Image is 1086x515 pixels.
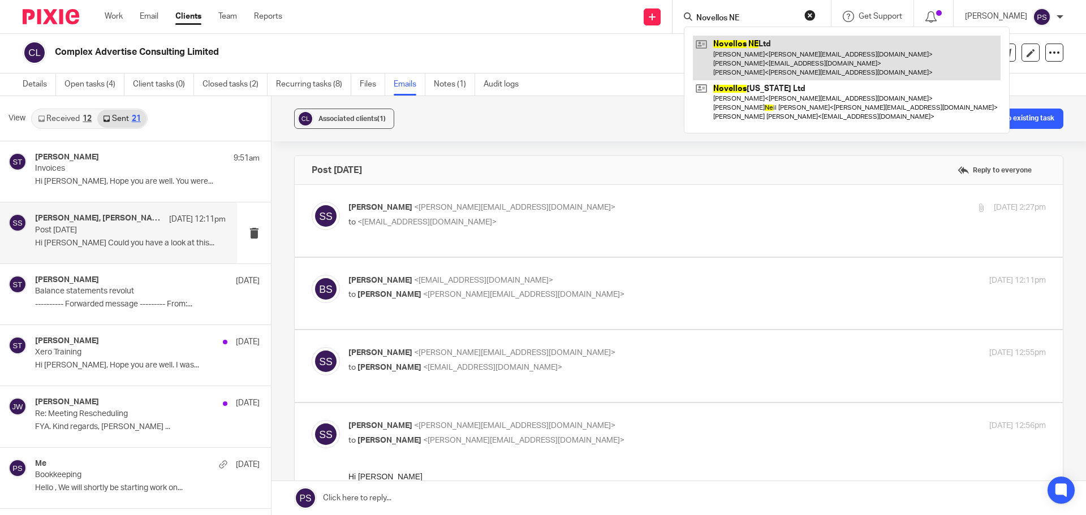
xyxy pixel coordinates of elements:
h2: Complex Advertise Consulting Limited [55,46,739,58]
a: Client tasks (0) [133,73,194,96]
img: svg%3E [312,275,340,303]
img: svg%3E [8,336,27,354]
p: [DATE] [236,459,260,470]
a: Sent21 [97,110,146,128]
span: [PERSON_NAME] [357,363,421,371]
p: [DATE] 12:56pm [989,420,1046,432]
label: Reply to everyone [955,162,1035,179]
img: svg%3E [8,459,27,477]
p: [PERSON_NAME] [965,11,1027,22]
span: [PERSON_NAME] [348,276,412,284]
span: <[PERSON_NAME][EMAIL_ADDRESS][DOMAIN_NAME]> [414,422,615,430]
a: [PERSON_NAME][EMAIL_ADDRESS][DOMAIN_NAME] [7,173,202,181]
a: Closed tasks (2) [202,73,268,96]
img: svg%3E [23,41,46,64]
span: Associated clients [318,115,386,122]
span: Get Support [859,12,902,20]
span: [PERSON_NAME] [357,291,421,298]
a: [DOMAIN_NAME] [10,184,72,193]
a: Notes (1) [434,73,475,96]
a: Open tasks (4) [64,73,124,96]
img: svg%3E [8,214,27,232]
p: Hi [PERSON_NAME], Hope you are well. I was... [35,361,260,370]
b: 0191 337 1592 [7,219,57,227]
input: Search [695,14,797,24]
a: Reports [254,11,282,22]
p: [DATE] [236,275,260,287]
p: Hi [PERSON_NAME], Hope you are well. You were... [35,177,260,187]
a: Clients [175,11,201,22]
button: Clear [804,10,816,21]
h4: [PERSON_NAME] [35,153,99,162]
h4: Me [35,459,46,469]
span: <[EMAIL_ADDRESS][DOMAIN_NAME]> [423,363,562,371]
a: Details [23,73,56,96]
span: <[PERSON_NAME][EMAIL_ADDRESS][DOMAIN_NAME]> [423,291,624,298]
h4: [PERSON_NAME] [35,336,99,346]
span: (1) [377,115,386,122]
p: Post [DATE] [35,226,188,235]
h4: [PERSON_NAME] [35,275,99,285]
button: Associated clients(1) [294,109,394,129]
span: <[EMAIL_ADDRESS][DOMAIN_NAME]> [414,276,553,284]
span: to [348,436,356,444]
p: [DATE] 2:27pm [994,202,1046,214]
a: Audit logs [484,73,527,96]
a: Email [140,11,158,22]
p: Invoices [35,164,215,174]
span: [PERSON_NAME] [348,422,412,430]
p: ---------- Forwarded message --------- From:... [35,300,260,309]
a: Emails [394,73,425,96]
a: Work [105,11,123,22]
span: to [348,363,356,371]
img: svg%3E [312,347,340,375]
p: [DATE] 12:11pm [989,275,1046,287]
p: FYA. Kind regards, [PERSON_NAME] ... [35,422,260,432]
img: svg%3E [297,110,314,127]
img: Pixie [23,9,79,24]
p: [DATE] 12:55pm [989,347,1046,359]
span: [PERSON_NAME] [357,436,421,444]
h4: Post [DATE] [312,165,362,176]
a: Team [218,11,237,22]
span: : [5,219,57,227]
img: svg%3E [8,153,27,171]
span: to [348,291,356,298]
a: Files [360,73,385,96]
span: <[PERSON_NAME][EMAIL_ADDRESS][DOMAIN_NAME]> [414,349,615,357]
p: Bookkeeping [35,470,215,480]
p: [DATE] 12:11pm [169,214,226,225]
img: svg%3E [8,397,27,416]
p: 9:51am [234,153,260,164]
a: Received12 [32,110,97,128]
img: svg%3E [312,202,340,230]
h4: [PERSON_NAME] [35,397,99,407]
img: svg%3E [1033,8,1051,26]
span: <[EMAIL_ADDRESS][DOMAIN_NAME]> [357,218,497,226]
p: [DATE] [236,336,260,348]
p: Re: Meeting Rescheduling [35,409,215,419]
div: 21 [132,115,141,123]
p: [DATE] [236,397,260,409]
span: View [8,112,25,124]
span: <[PERSON_NAME][EMAIL_ADDRESS][DOMAIN_NAME]> [423,436,624,444]
span: [PERSON_NAME] [348,349,412,357]
div: 12 [83,115,92,123]
p: Xero Training [35,348,215,357]
span: to [348,218,356,226]
a: Recurring tasks (8) [276,73,351,96]
img: svg%3E [312,420,340,448]
span: <[PERSON_NAME][EMAIL_ADDRESS][DOMAIN_NAME]> [414,204,615,211]
img: svg%3E [8,275,27,293]
p: Hello , We will shortly be starting work on... [35,483,260,493]
h4: [PERSON_NAME], [PERSON_NAME] [35,214,163,223]
p: Balance statements revolut [35,287,215,296]
p: Hi [PERSON_NAME] Could you have a look at this... [35,239,226,248]
span: [PERSON_NAME] [348,204,412,211]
